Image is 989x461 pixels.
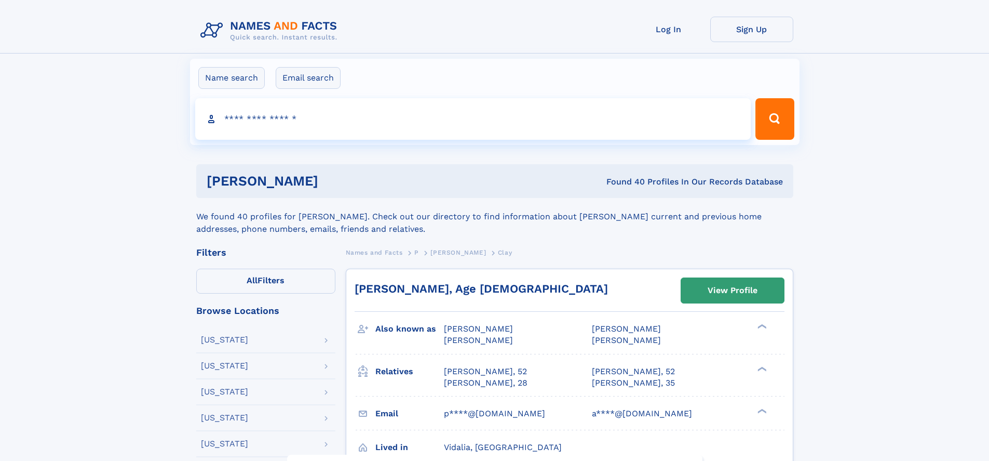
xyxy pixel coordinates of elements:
[207,175,463,188] h1: [PERSON_NAME]
[498,249,512,256] span: Clay
[196,198,793,235] div: We found 40 profiles for [PERSON_NAME]. Check out our directory to find information about [PERSON...
[196,269,335,294] label: Filters
[201,336,248,344] div: [US_STATE]
[592,335,661,345] span: [PERSON_NAME]
[198,67,265,89] label: Name search
[355,282,608,295] a: [PERSON_NAME], Age [DEMOGRAPHIC_DATA]
[592,366,675,377] a: [PERSON_NAME], 52
[462,176,783,188] div: Found 40 Profiles In Our Records Database
[375,320,444,338] h3: Also known as
[681,278,784,303] a: View Profile
[276,67,341,89] label: Email search
[627,17,710,42] a: Log In
[196,248,335,257] div: Filters
[755,323,767,330] div: ❯
[444,335,513,345] span: [PERSON_NAME]
[444,366,527,377] a: [PERSON_NAME], 52
[414,249,419,256] span: P
[375,363,444,380] h3: Relatives
[755,407,767,414] div: ❯
[196,17,346,45] img: Logo Names and Facts
[592,324,661,334] span: [PERSON_NAME]
[592,377,675,389] a: [PERSON_NAME], 35
[247,275,258,285] span: All
[444,377,527,389] a: [PERSON_NAME], 28
[430,249,486,256] span: [PERSON_NAME]
[201,388,248,396] div: [US_STATE]
[755,365,767,372] div: ❯
[375,439,444,456] h3: Lived in
[755,98,794,140] button: Search Button
[444,442,562,452] span: Vidalia, [GEOGRAPHIC_DATA]
[346,246,403,259] a: Names and Facts
[708,279,757,302] div: View Profile
[196,306,335,315] div: Browse Locations
[375,405,444,423] h3: Email
[414,246,419,259] a: P
[201,414,248,422] div: [US_STATE]
[710,17,793,42] a: Sign Up
[201,440,248,448] div: [US_STATE]
[444,324,513,334] span: [PERSON_NAME]
[201,362,248,370] div: [US_STATE]
[195,98,751,140] input: search input
[430,246,486,259] a: [PERSON_NAME]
